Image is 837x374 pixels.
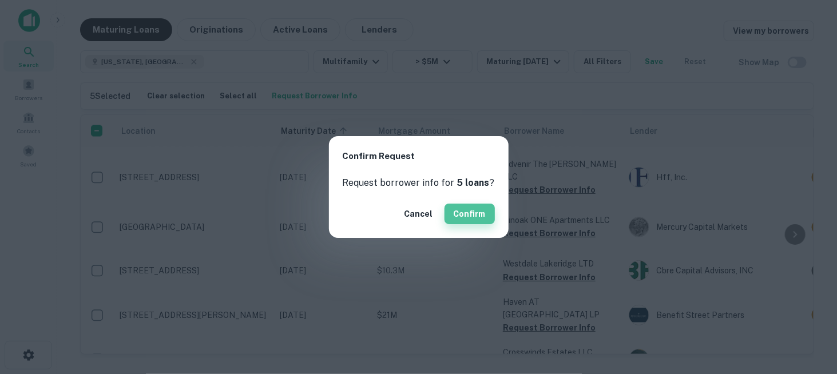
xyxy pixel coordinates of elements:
button: Cancel [400,204,438,224]
h2: Confirm Request [329,136,509,177]
p: Request borrower info for ? [343,176,495,190]
iframe: Chat Widget [780,283,837,337]
strong: 5 loans [457,177,490,188]
button: Confirm [445,204,495,224]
